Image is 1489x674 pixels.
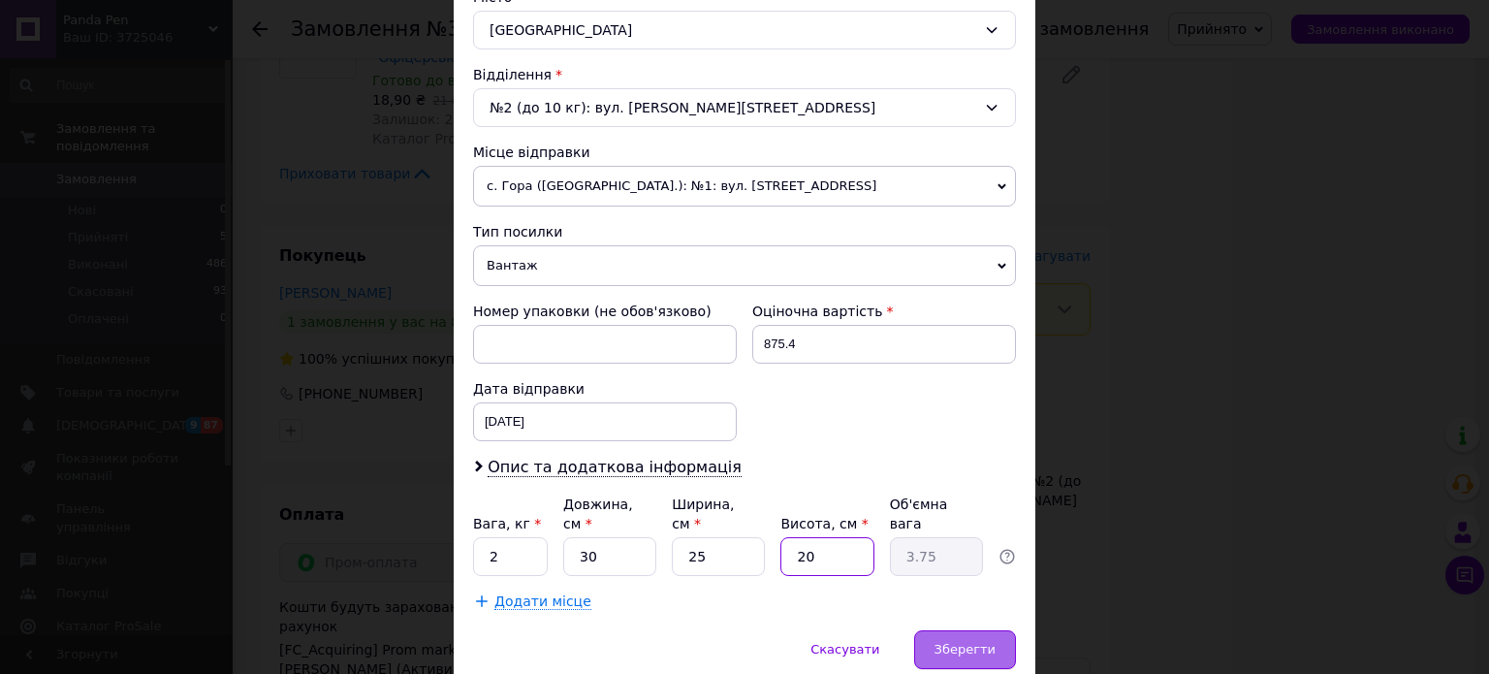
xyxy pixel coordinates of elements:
[473,224,562,240] span: Тип посилки
[473,11,1016,49] div: [GEOGRAPHIC_DATA]
[935,642,996,657] span: Зберегти
[473,65,1016,84] div: Відділення
[672,497,734,531] label: Ширина, см
[752,302,1016,321] div: Оціночна вартість
[473,144,590,160] span: Місце відправки
[780,516,868,531] label: Висота, см
[810,642,879,657] span: Скасувати
[494,594,591,610] span: Додати місце
[473,379,737,399] div: Дата відправки
[473,516,541,531] label: Вага, кг
[473,302,737,321] div: Номер упаковки (не обов'язково)
[488,458,742,477] span: Опис та додаткова інформація
[563,497,633,531] label: Довжина, см
[473,88,1016,127] div: №2 (до 10 кг): вул. [PERSON_NAME][STREET_ADDRESS]
[473,245,1016,286] span: Вантаж
[890,495,983,533] div: Об'ємна вага
[473,166,1016,207] span: с. Гора ([GEOGRAPHIC_DATA].): №1: вул. [STREET_ADDRESS]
